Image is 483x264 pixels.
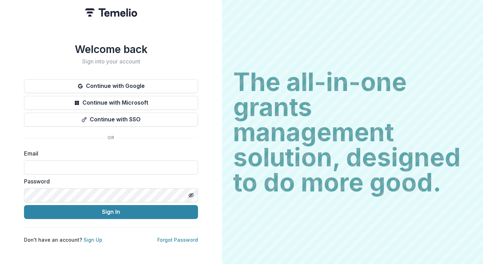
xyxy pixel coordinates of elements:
label: Password [24,177,194,186]
button: Continue with Microsoft [24,96,198,110]
a: Sign Up [84,237,102,243]
h2: Sign into your account [24,58,198,65]
a: Forgot Password [157,237,198,243]
button: Continue with SSO [24,113,198,127]
label: Email [24,149,194,158]
button: Sign In [24,205,198,219]
button: Toggle password visibility [185,190,197,201]
p: Don't have an account? [24,236,102,243]
h1: Welcome back [24,43,198,55]
button: Continue with Google [24,79,198,93]
img: Temelio [85,8,137,17]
